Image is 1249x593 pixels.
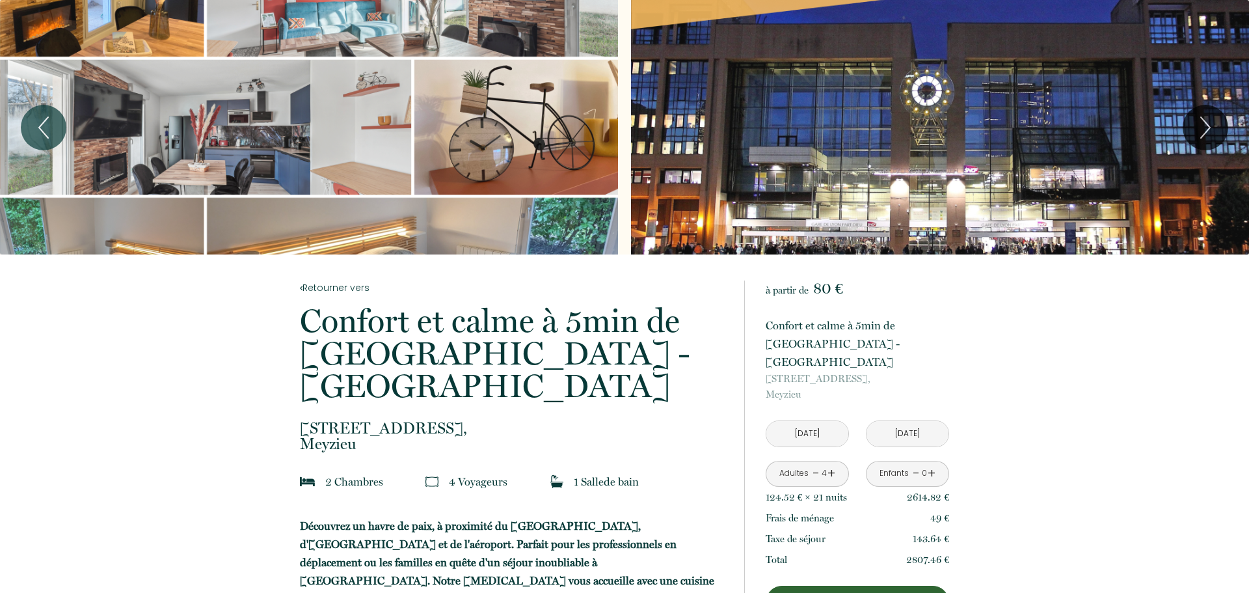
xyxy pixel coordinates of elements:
p: Frais de ménage [766,510,834,526]
div: 4 [820,467,827,480]
button: Next [1183,105,1228,150]
p: 143.64 € [913,531,949,547]
div: 0 [921,467,928,480]
input: Arrivée [766,421,848,447]
div: Adultes [779,467,809,480]
p: 124.52 € × 21 nuit [766,490,847,505]
span: [STREET_ADDRESS], [766,371,949,387]
p: 49 € [930,510,949,526]
p: Meyzieu [300,421,727,452]
p: Confort et calme à 5min de [GEOGRAPHIC_DATA] - [GEOGRAPHIC_DATA] [300,305,727,402]
p: Confort et calme à 5min de [GEOGRAPHIC_DATA] - [GEOGRAPHIC_DATA] [766,316,949,371]
div: Enfants [880,467,909,480]
p: 2 Chambre [325,473,383,491]
p: Total [766,552,787,568]
span: s [379,475,383,488]
button: Previous [21,105,66,150]
span: [STREET_ADDRESS], [300,421,727,436]
p: 4 Voyageur [449,473,507,491]
p: 2614.82 € [907,490,949,505]
a: Retourner vers [300,281,727,295]
p: 1 Salle de bain [574,473,639,491]
img: guests [425,475,438,488]
input: Départ [866,421,948,447]
span: 80 € [813,279,843,297]
a: + [928,463,935,484]
a: + [827,463,835,484]
span: à partir de [766,284,809,296]
a: - [813,463,820,484]
p: Taxe de séjour [766,531,826,547]
span: s [503,475,507,488]
p: 2807.46 € [906,552,949,568]
a: - [913,463,920,484]
span: s [843,491,847,503]
p: Meyzieu [766,371,949,402]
